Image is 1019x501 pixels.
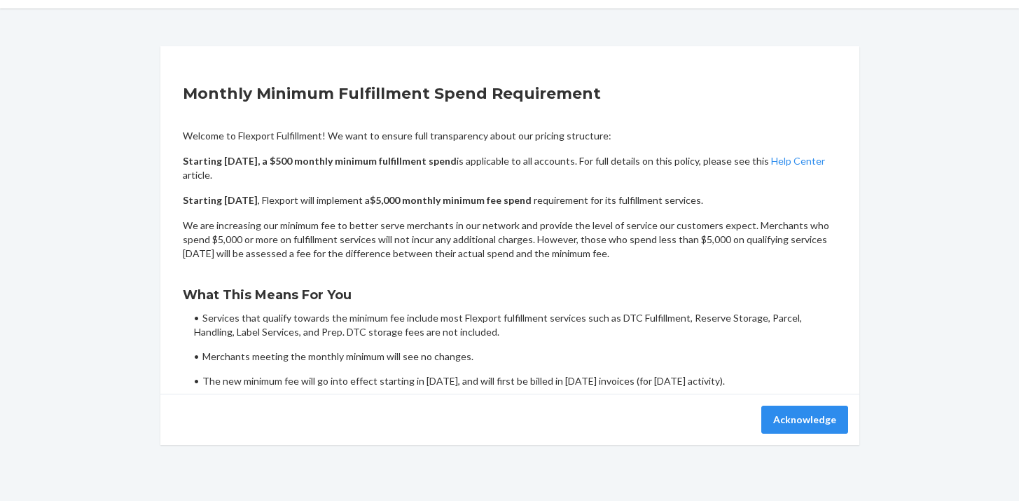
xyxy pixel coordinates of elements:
[183,83,837,105] h2: Monthly Minimum Fulfillment Spend Requirement
[183,219,837,261] p: We are increasing our minimum fee to better serve merchants in our network and provide the level ...
[194,350,837,364] li: Merchants meeting the monthly minimum will see no changes.
[183,193,837,207] p: , Flexport will implement a requirement for its fulfillment services.
[370,194,532,206] b: $5,000 monthly minimum fee spend
[183,154,837,182] p: is applicable to all accounts. For full details on this policy, please see this article.
[761,406,848,434] button: Acknowledge
[183,286,837,304] h3: What This Means For You
[183,155,457,167] b: Starting [DATE], a $500 monthly minimum fulfillment spend
[194,311,837,339] li: Services that qualify towards the minimum fee include most Flexport fulfillment services such as ...
[183,194,258,206] b: Starting [DATE]
[194,374,837,388] li: The new minimum fee will go into effect starting in [DATE], and will first be billed in [DATE] in...
[183,129,837,143] p: Welcome to Flexport Fulfillment! We want to ensure full transparency about our pricing structure:
[771,155,825,167] a: Help Center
